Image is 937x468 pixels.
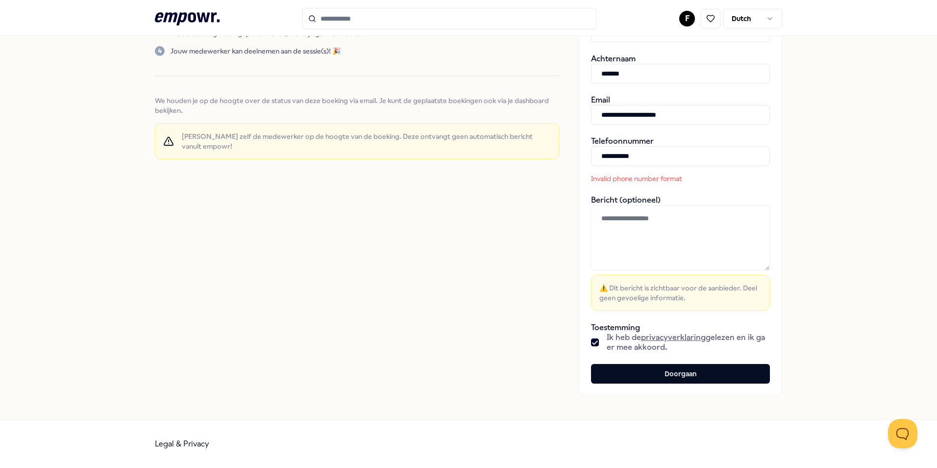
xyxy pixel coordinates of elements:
[641,333,706,342] a: privacyverklaring
[591,323,770,352] div: Toestemming
[171,46,341,56] p: Jouw medewerker kan deelnemen aan de sessie(s)! 🎉
[591,174,723,183] p: Invalid phone number format
[591,95,770,125] div: Email
[302,8,596,29] input: Search for products, categories or subcategories
[591,136,770,183] div: Telefoonnummer
[679,11,695,26] button: F
[599,283,762,303] span: ⚠️ Dit bericht is zichtbaar voor de aanbieder. Deel geen gevoelige informatie.
[591,195,770,311] div: Bericht (optioneel)
[591,54,770,83] div: Achternaam
[591,364,770,384] button: Doorgaan
[182,131,551,151] span: [PERSON_NAME] zelf de medewerker op de hoogte van de boeking. Deze ontvangt geen automatisch beri...
[888,419,917,448] iframe: Help Scout Beacon - Open
[607,333,770,352] span: Ik heb de gelezen en ik ga er mee akkoord.
[155,46,165,56] div: 4
[155,439,209,448] a: Legal & Privacy
[155,96,559,115] span: We houden je op de hoogte over de status van deze boeking via email. Je kunt de geplaatste boekin...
